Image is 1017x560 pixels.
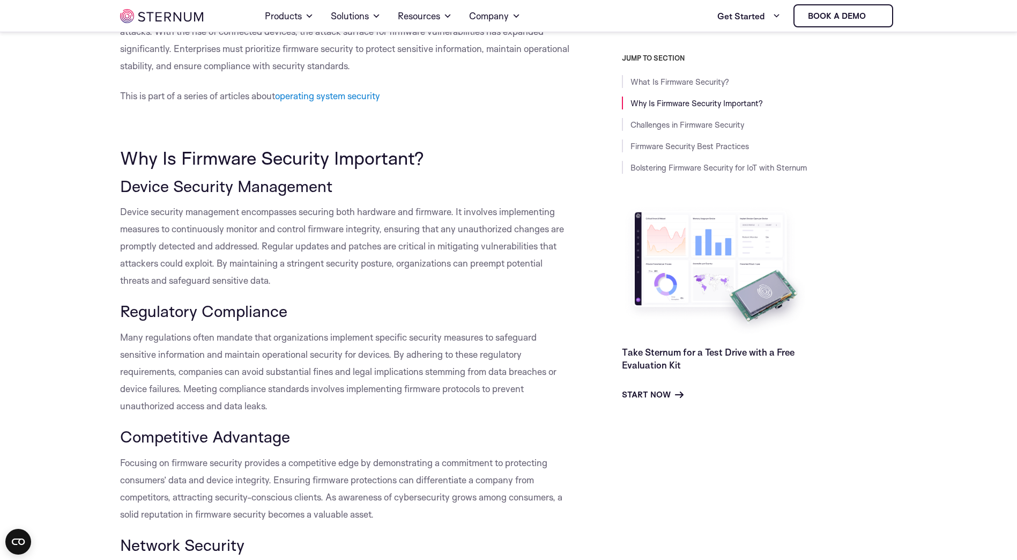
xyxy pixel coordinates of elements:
a: Firmware Security Best Practices [630,141,749,151]
a: Resources [398,1,452,31]
span: Focusing on firmware security provides a competitive edge by demonstrating a commitment to protec... [120,457,562,520]
button: Open CMP widget [5,529,31,555]
span: This is part of a series of articles about [120,90,275,101]
a: Challenges in Firmware Security [630,120,744,130]
a: Products [265,1,314,31]
img: sternum iot [870,12,879,20]
a: Company [469,1,521,31]
a: What Is Firmware Security? [630,77,729,87]
h3: JUMP TO SECTION [622,54,897,62]
a: Book a demo [793,4,893,27]
span: Device security management encompasses securing both hardware and firmware. It involves implement... [120,206,564,286]
a: Why Is Firmware Security Important? [630,98,763,108]
a: Solutions [331,1,381,31]
span: Competitive Advantage [120,426,290,446]
a: Take Sternum for a Test Drive with a Free Evaluation Kit [622,347,795,371]
span: Regulatory Compliance [120,301,287,321]
img: sternum iot [120,9,203,23]
a: Bolstering Firmware Security for IoT with Sternum [630,163,807,173]
a: Get Started [717,5,781,27]
img: Take Sternum for a Test Drive with a Free Evaluation Kit [622,204,810,337]
span: Device Security Management [120,176,332,196]
a: Start Now [622,388,684,401]
span: Many regulations often mandate that organizations implement specific security measures to safegua... [120,331,556,411]
span: Why Is Firmware Security Important? [120,146,424,169]
a: operating system security [275,90,380,101]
